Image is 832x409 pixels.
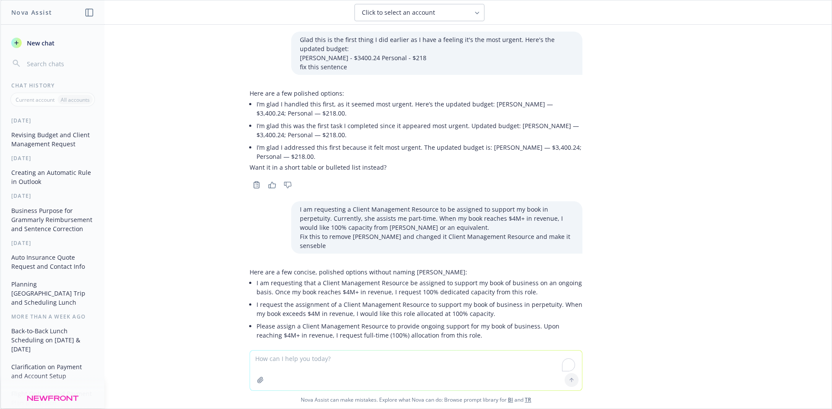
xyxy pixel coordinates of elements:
[354,4,484,21] button: Click to select an account
[8,324,97,356] button: Back-to-Back Lunch Scheduling on [DATE] & [DATE]
[1,192,104,200] div: [DATE]
[1,313,104,320] div: More than a week ago
[1,82,104,89] div: Chat History
[257,300,582,318] p: I request the assignment of a Client Management Resource to support my book of business in perpet...
[250,267,582,277] p: Here are a few concise, polished options without naming [PERSON_NAME]:
[300,35,574,53] p: Glad this is the first thing I did earlier as I have a feeling it's the most urgent. Here's the u...
[4,391,828,409] span: Nova Assist can make mistakes. Explore what Nova can do: Browse prompt library for and
[257,141,582,163] li: I’m glad I addressed this first because it felt most urgent. The updated budget is: [PERSON_NAME]...
[8,360,97,383] button: Clarification on Payment and Account Setup
[1,117,104,124] div: [DATE]
[300,62,574,71] p: fix this sentence
[1,155,104,162] div: [DATE]
[250,351,582,390] textarea: To enrich screen reader interactions, please activate Accessibility in Grammarly extension settings
[8,250,97,274] button: Auto Insurance Quote Request and Contact Info
[508,396,513,403] a: BI
[257,98,582,119] li: I’m glad I handled this first, as it seemed most urgent. Here’s the updated budget: [PERSON_NAME]...
[362,8,435,17] span: Click to select an account
[281,179,295,191] button: Thumbs down
[25,39,55,48] span: New chat
[8,277,97,309] button: Planning [GEOGRAPHIC_DATA] Trip and Scheduling Lunch
[8,35,97,51] button: New chat
[8,203,97,236] button: Business Purpose for Grammarly Reimbursement and Sentence Correction
[61,96,90,103] p: All accounts
[8,165,97,189] button: Creating an Automatic Rule in Outlook
[11,8,52,17] h1: Nova Assist
[8,128,97,151] button: Revising Budget and Client Management Request
[257,322,582,340] p: Please assign a Client Management Resource to provide ongoing support for my book of business. Up...
[281,348,295,361] button: Thumbs down
[250,163,582,172] p: Want it in a short table or bulleted list instead?
[16,96,55,103] p: Current account
[257,278,582,296] p: I am requesting that a Client Management Resource be assigned to support my book of business on a...
[1,239,104,247] div: [DATE]
[257,119,582,141] li: I’m glad this was the first task I completed since it appeared most urgent. Updated budget: [PERS...
[300,53,574,62] p: [PERSON_NAME] - $3400.24 Personal - $218
[250,89,582,98] p: Here are a few polished options:
[25,58,94,70] input: Search chats
[300,232,574,250] p: Fix this to remove [PERSON_NAME] and changed it Client Management Resource and make it senseble
[525,396,531,403] a: TR
[253,181,260,189] svg: Copy to clipboard
[300,205,574,232] p: I am requesting a Client Management Resource to be assigned to support my book in perpetuity. Cur...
